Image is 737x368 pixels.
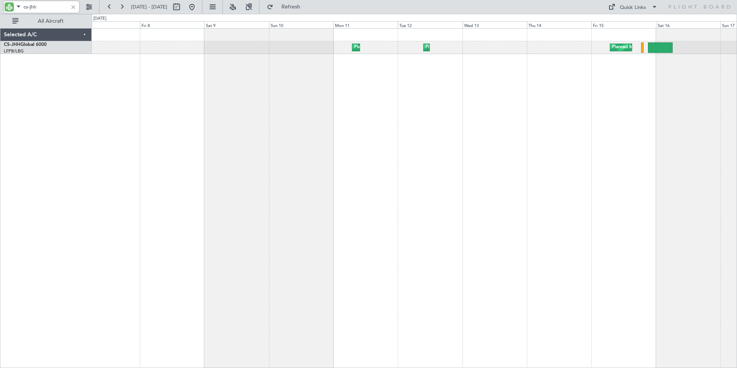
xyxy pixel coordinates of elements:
[612,42,734,53] div: Planned Maint [GEOGRAPHIC_DATA] ([GEOGRAPHIC_DATA])
[398,21,462,28] div: Tue 12
[20,19,81,24] span: All Aircraft
[4,48,24,54] a: LFPB/LBG
[8,15,84,27] button: All Aircraft
[604,1,661,13] button: Quick Links
[426,42,547,53] div: Planned Maint [GEOGRAPHIC_DATA] ([GEOGRAPHIC_DATA])
[93,15,106,22] div: [DATE]
[140,21,204,28] div: Fri 8
[4,42,20,47] span: CS-JHH
[269,21,333,28] div: Sun 10
[333,21,398,28] div: Mon 11
[24,1,68,13] input: A/C (Reg. or Type)
[204,21,269,28] div: Sat 9
[275,4,307,10] span: Refresh
[4,42,47,47] a: CS-JHHGlobal 6000
[656,21,720,28] div: Sat 16
[591,21,656,28] div: Fri 15
[76,21,140,28] div: Thu 7
[463,21,527,28] div: Wed 13
[131,3,167,10] span: [DATE] - [DATE]
[263,1,310,13] button: Refresh
[354,42,476,53] div: Planned Maint [GEOGRAPHIC_DATA] ([GEOGRAPHIC_DATA])
[620,4,646,12] div: Quick Links
[527,21,591,28] div: Thu 14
